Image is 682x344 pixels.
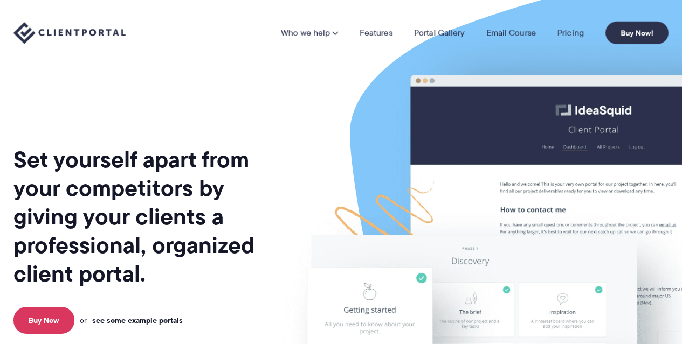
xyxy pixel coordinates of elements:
[80,315,87,325] span: or
[605,22,669,44] a: Buy Now!
[92,315,183,325] a: see some example portals
[13,307,74,334] a: Buy Now
[557,29,584,37] a: Pricing
[13,145,275,288] h1: Set yourself apart from your competitors by giving your clients a professional, organized client ...
[360,29,392,37] a: Features
[414,29,465,37] a: Portal Gallery
[486,29,536,37] a: Email Course
[281,29,338,37] a: Who we help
